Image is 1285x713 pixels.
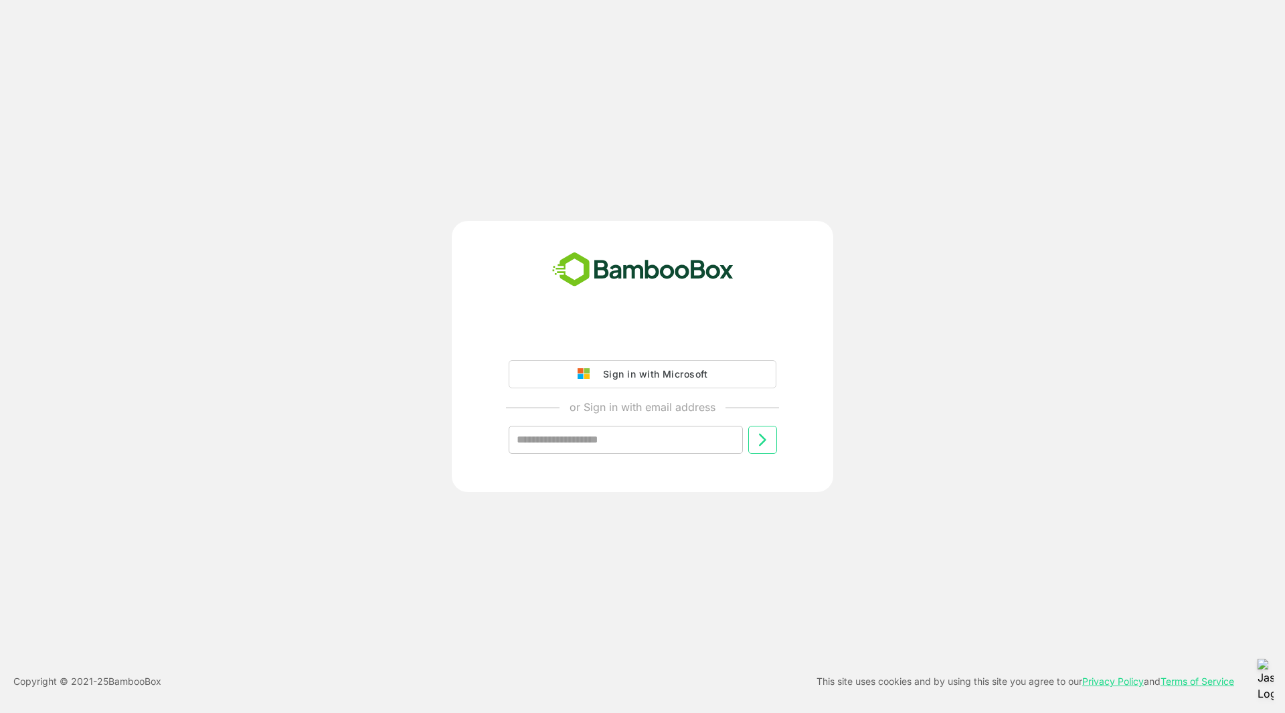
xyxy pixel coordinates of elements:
[596,366,707,383] div: Sign in with Microsoft
[817,674,1234,690] p: This site uses cookies and by using this site you agree to our and
[502,323,783,352] iframe: Knap til Log ind med Google
[1161,676,1234,687] a: Terms of Service
[509,360,776,388] button: Sign in with Microsoft
[578,368,596,380] img: google
[545,248,741,292] img: bamboobox
[1082,676,1144,687] a: Privacy Policy
[13,674,161,690] p: Copyright © 2021- 25 BambooBox
[570,399,715,415] p: or Sign in with email address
